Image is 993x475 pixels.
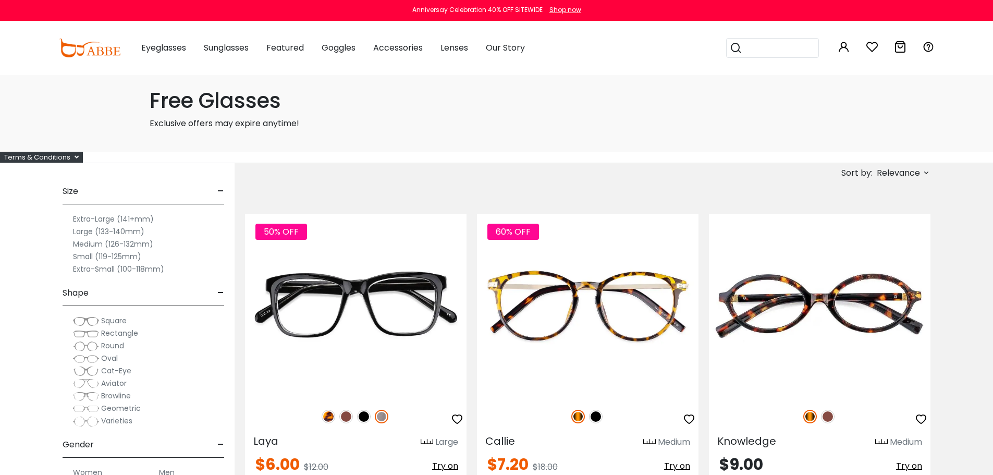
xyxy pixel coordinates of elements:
label: Large (133-140mm) [73,225,144,238]
span: Shape [63,281,89,306]
span: Try on [664,460,690,472]
img: Gun [375,410,388,423]
span: Size [63,179,78,204]
span: Accessories [373,42,423,54]
span: Relevance [877,164,920,182]
span: Varieties [101,416,132,426]
img: Tortoise [571,410,585,423]
span: Lenses [440,42,468,54]
img: size ruler [421,439,433,446]
img: Tortoise [803,410,817,423]
span: 60% OFF [487,224,539,240]
img: Aviator.png [73,379,99,389]
span: 50% OFF [255,224,307,240]
h1: Free Glasses [150,88,844,113]
label: Medium (126-132mm) [73,238,153,250]
span: Rectangle [101,328,138,338]
img: Square.png [73,316,99,326]
img: Brown [339,410,353,423]
img: Gun Laya - Plastic ,Universal Bridge Fit [245,214,467,398]
span: Sunglasses [204,42,249,54]
span: Round [101,340,124,351]
img: abbeglasses.com [59,39,120,57]
span: Gender [63,432,94,457]
span: Aviator [101,378,127,388]
span: Our Story [486,42,525,54]
img: Round.png [73,341,99,351]
img: Cat-Eye.png [73,366,99,376]
div: Large [435,436,458,448]
span: Featured [266,42,304,54]
span: - [217,179,224,204]
img: size ruler [643,439,656,446]
div: Anniversay Celebration 40% OFF SITEWIDE [412,5,543,15]
p: Exclusive offers may expire anytime! [150,117,844,130]
span: Knowledge [717,434,776,448]
img: Varieties.png [73,416,99,427]
label: Extra-Large (141+mm) [73,213,154,225]
span: Try on [896,460,922,472]
span: - [217,432,224,457]
span: Sort by: [841,167,873,179]
img: Rectangle.png [73,328,99,339]
img: Oval.png [73,354,99,364]
img: Tortoise Callie - Combination ,Universal Bridge Fit [477,214,698,398]
span: $12.00 [304,461,328,473]
img: Geometric.png [73,404,99,414]
img: Black [589,410,603,423]
img: Brown [821,410,835,423]
img: Tortoise Knowledge - Acetate ,Universal Bridge Fit [709,214,930,398]
img: Black [357,410,371,423]
span: Geometric [101,403,141,413]
label: Extra-Small (100-118mm) [73,263,164,275]
img: size ruler [875,439,888,446]
span: Square [101,315,127,326]
span: Try on [432,460,458,472]
span: Eyeglasses [141,42,186,54]
span: Callie [485,434,515,448]
span: - [217,281,224,306]
div: Medium [890,436,922,448]
a: Shop now [544,5,581,14]
img: Leopard [322,410,335,423]
div: Medium [658,436,690,448]
div: Shop now [549,5,581,15]
span: Browline [101,391,131,401]
img: Browline.png [73,391,99,401]
span: Goggles [322,42,355,54]
span: $18.00 [533,461,558,473]
span: Oval [101,353,118,363]
label: Small (119-125mm) [73,250,141,263]
span: Laya [253,434,278,448]
span: Cat-Eye [101,366,131,376]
